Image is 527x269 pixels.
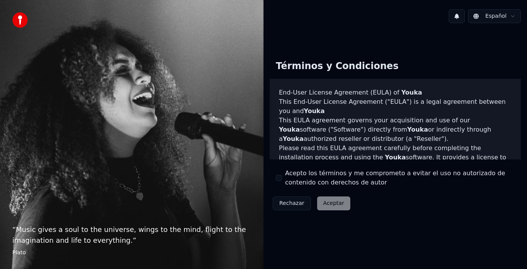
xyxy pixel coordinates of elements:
[12,12,28,28] img: youka
[279,126,300,133] span: Youka
[285,169,515,187] label: Acepto los términos y me comprometo a evitar el uso no autorizado de contenido con derechos de autor
[279,88,512,97] h3: End-User License Agreement (EULA) of
[283,135,304,142] span: Youka
[385,154,406,161] span: Youka
[12,224,251,246] p: “ Music gives a soul to the universe, wings to the mind, flight to the imagination and life to ev...
[270,54,405,79] div: Términos y Condiciones
[304,107,325,115] span: Youka
[407,126,428,133] span: Youka
[279,144,512,181] p: Please read this EULA agreement carefully before completing the installation process and using th...
[279,97,512,116] p: This End-User License Agreement ("EULA") is a legal agreement between you and
[12,249,251,257] footer: Plato
[273,196,311,210] button: Rechazar
[401,89,422,96] span: Youka
[279,116,512,144] p: This EULA agreement governs your acquisition and use of our software ("Software") directly from o...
